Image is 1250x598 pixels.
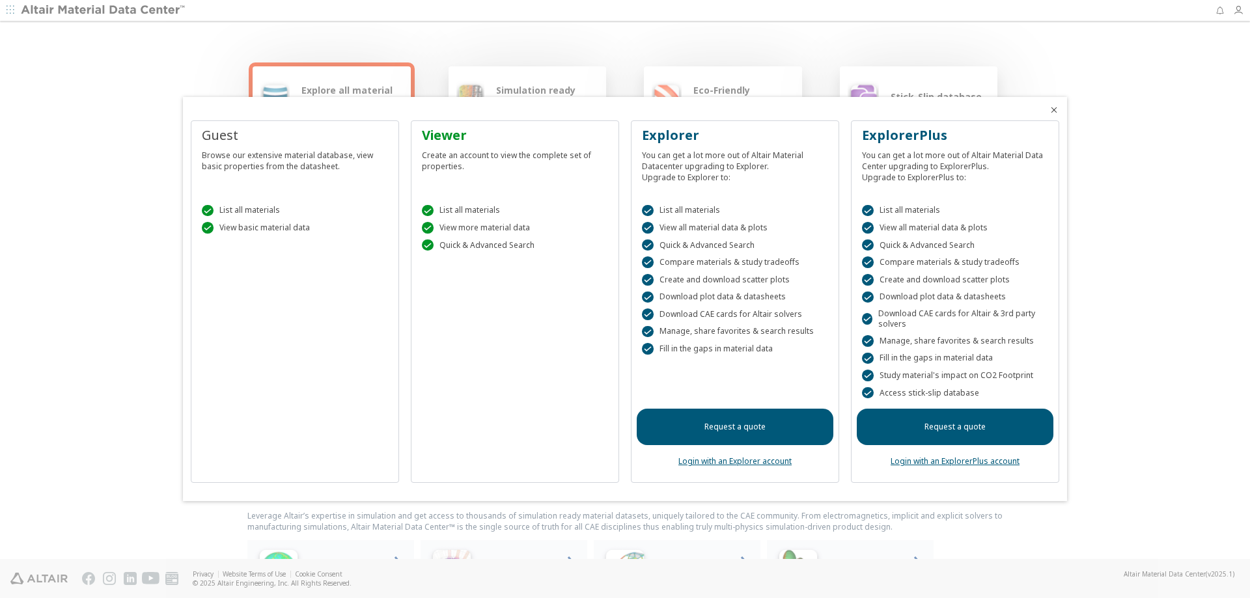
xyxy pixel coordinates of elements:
[862,370,874,381] div: 
[642,239,828,251] div: Quick & Advanced Search
[202,205,388,217] div: List all materials
[642,126,828,144] div: Explorer
[422,222,608,234] div: View more material data
[862,335,1048,347] div: Manage, share favorites & search results
[642,256,654,268] div: 
[422,144,608,172] div: Create an account to view the complete set of properties.
[862,353,874,364] div: 
[862,239,1048,251] div: Quick & Advanced Search
[862,387,874,399] div: 
[678,455,792,467] a: Login with an Explorer account
[862,205,874,217] div: 
[642,205,654,217] div: 
[642,343,654,355] div: 
[862,274,1048,286] div: Create and download scatter plots
[422,239,434,251] div: 
[862,239,874,251] div: 
[862,335,874,347] div: 
[422,239,608,251] div: Quick & Advanced Search
[642,308,654,320] div: 
[202,222,214,234] div: 
[422,205,434,217] div: 
[862,274,874,286] div: 
[642,239,654,251] div: 
[862,222,874,234] div: 
[642,274,828,286] div: Create and download scatter plots
[642,274,654,286] div: 
[862,144,1048,183] div: You can get a lot more out of Altair Material Data Center upgrading to ExplorerPlus. Upgrade to E...
[862,222,1048,234] div: View all material data & plots
[862,370,1048,381] div: Study material's impact on CO2 Footprint
[642,222,828,234] div: View all material data & plots
[202,126,388,144] div: Guest
[642,326,828,338] div: Manage, share favorites & search results
[202,144,388,172] div: Browse our extensive material database, view basic properties from the datasheet.
[202,222,388,234] div: View basic material data
[422,126,608,144] div: Viewer
[862,308,1048,329] div: Download CAE cards for Altair & 3rd party solvers
[642,256,828,268] div: Compare materials & study tradeoffs
[202,205,214,217] div: 
[642,292,828,303] div: Download plot data & datasheets
[642,144,828,183] div: You can get a lot more out of Altair Material Datacenter upgrading to Explorer. Upgrade to Explor...
[642,343,828,355] div: Fill in the gaps in material data
[862,387,1048,399] div: Access stick-slip database
[862,313,872,325] div: 
[637,409,833,445] a: Request a quote
[642,222,654,234] div: 
[642,292,654,303] div: 
[862,205,1048,217] div: List all materials
[642,308,828,320] div: Download CAE cards for Altair solvers
[642,326,654,338] div: 
[862,256,1048,268] div: Compare materials & study tradeoffs
[891,455,1020,467] a: Login with an ExplorerPlus account
[862,353,1048,364] div: Fill in the gaps in material data
[422,205,608,217] div: List all materials
[862,292,1048,303] div: Download plot data & datasheets
[857,409,1053,445] a: Request a quote
[642,205,828,217] div: List all materials
[862,256,874,268] div: 
[862,292,874,303] div: 
[1049,105,1059,115] button: Close
[422,222,434,234] div: 
[862,126,1048,144] div: ExplorerPlus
